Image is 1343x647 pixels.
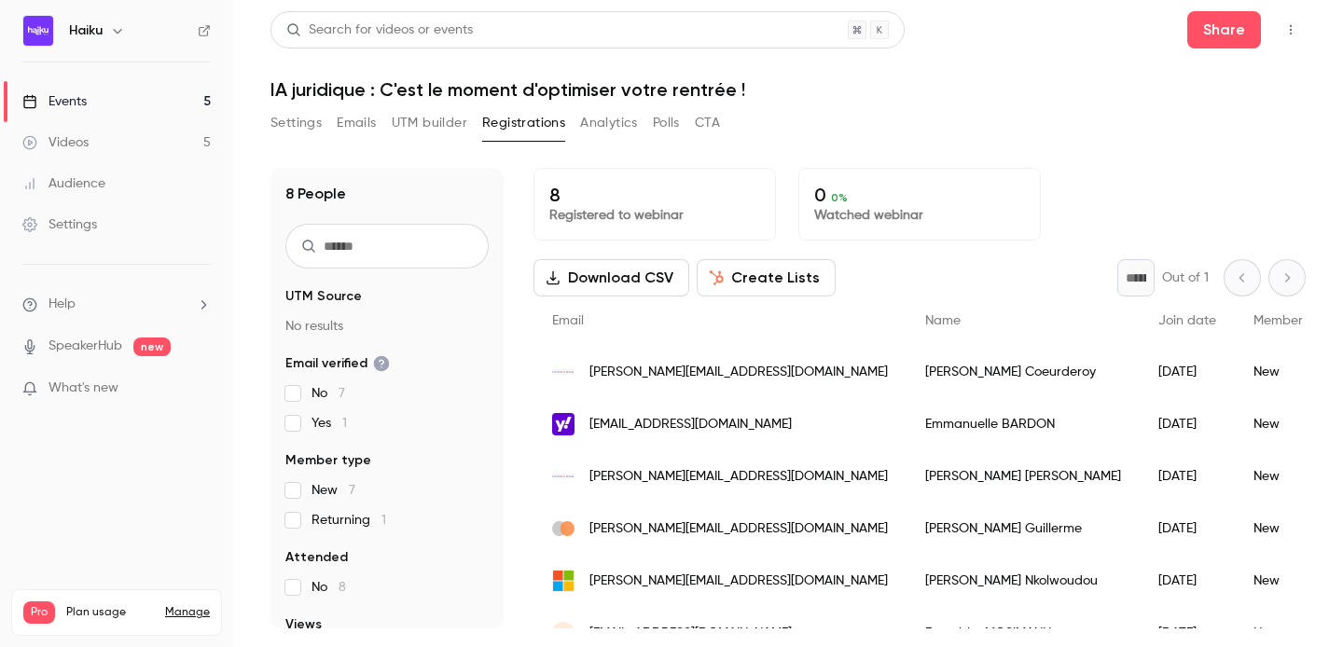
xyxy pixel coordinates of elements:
div: [DATE] [1140,346,1235,398]
img: outlook.com [552,570,575,592]
img: yahoo.fr [552,413,575,435]
span: Attended [285,548,348,567]
span: Plan usage [66,605,154,620]
span: new [133,337,171,356]
img: custax.com [552,361,575,383]
div: Audience [22,174,105,193]
span: [EMAIL_ADDRESS][DOMAIN_NAME] [589,415,792,434]
span: Email verified [285,354,390,373]
button: UTM builder [392,108,467,138]
img: custax.com [552,465,575,488]
button: Share [1187,11,1261,48]
span: Member type [1253,314,1334,327]
span: 1 [381,514,386,527]
span: [PERSON_NAME][EMAIL_ADDRESS][DOMAIN_NAME] [589,467,888,487]
span: Pro [23,601,55,624]
div: [PERSON_NAME] [PERSON_NAME] [907,450,1140,502]
button: Emails [337,108,376,138]
div: [DATE] [1140,398,1235,450]
div: Videos [22,133,89,152]
span: Email [552,314,584,327]
div: [PERSON_NAME] Coeurderoy [907,346,1140,398]
span: 1 [342,417,347,430]
button: Registrations [482,108,565,138]
span: [PERSON_NAME][EMAIL_ADDRESS][DOMAIN_NAME] [589,363,888,382]
p: Watched webinar [814,206,1025,225]
button: Polls [653,108,680,138]
span: Returning [312,511,386,530]
span: No [312,384,345,403]
button: Download CSV [533,259,689,296]
div: [DATE] [1140,450,1235,502]
h1: 8 People [285,183,346,205]
div: Search for videos or events [286,21,473,40]
span: 8 [339,581,346,594]
span: UTM Source [285,287,362,306]
div: [DATE] [1140,502,1235,555]
span: Yes [312,414,347,433]
button: Analytics [580,108,638,138]
div: [PERSON_NAME] Nkolwoudou [907,555,1140,607]
p: 8 [549,184,760,206]
a: Manage [165,605,210,620]
a: SpeakerHub [48,337,122,356]
button: Create Lists [697,259,836,296]
p: No results [285,317,489,336]
span: [EMAIL_ADDRESS][DOMAIN_NAME] [589,624,792,643]
h6: Haiku [69,21,103,40]
button: Settings [270,108,322,138]
span: Views [285,615,322,634]
span: Help [48,295,76,314]
div: [DATE] [1140,555,1235,607]
div: Settings [22,215,97,234]
button: CTA [695,108,720,138]
h1: IA juridique : C'est le moment d'optimiser votre rentrée ! [270,78,1306,101]
span: What's new [48,379,118,398]
span: 7 [349,484,355,497]
p: Registered to webinar [549,206,760,225]
p: 0 [814,184,1025,206]
span: Name [925,314,961,327]
span: 0 % [831,191,848,204]
span: 7 [339,387,345,400]
span: FM [556,625,571,641]
div: Events [22,92,87,111]
span: No [312,578,346,597]
div: Emmanuelle BARDON [907,398,1140,450]
img: Haiku [23,16,53,46]
img: quimper-avocat.com [552,521,575,535]
p: Out of 1 [1162,268,1209,287]
li: help-dropdown-opener [22,295,211,314]
span: Join date [1158,314,1216,327]
span: Member type [285,451,371,470]
div: [PERSON_NAME] Guillerme [907,502,1140,555]
span: [PERSON_NAME][EMAIL_ADDRESS][DOMAIN_NAME] [589,519,888,539]
span: [PERSON_NAME][EMAIL_ADDRESS][DOMAIN_NAME] [589,571,888,591]
span: New [312,481,355,500]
